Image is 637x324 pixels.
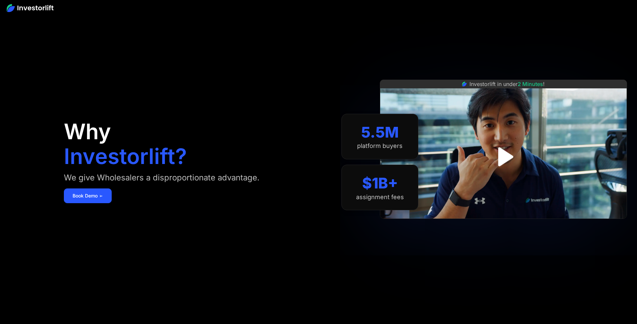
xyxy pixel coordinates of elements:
iframe: Customer reviews powered by Trustpilot [453,222,554,230]
div: Investorlift in under ! [469,80,545,88]
div: $1B+ [362,174,398,192]
span: 2 Minutes [518,81,543,87]
h1: Why [64,121,111,142]
a: open lightbox [489,142,518,172]
a: Book Demo ➢ [64,188,112,203]
div: We give Wholesalers a disproportionate advantage. [64,172,259,183]
h1: Investorlift? [64,146,187,167]
div: 5.5M [361,124,399,141]
div: assignment fees [356,193,404,201]
div: platform buyers [357,142,403,150]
